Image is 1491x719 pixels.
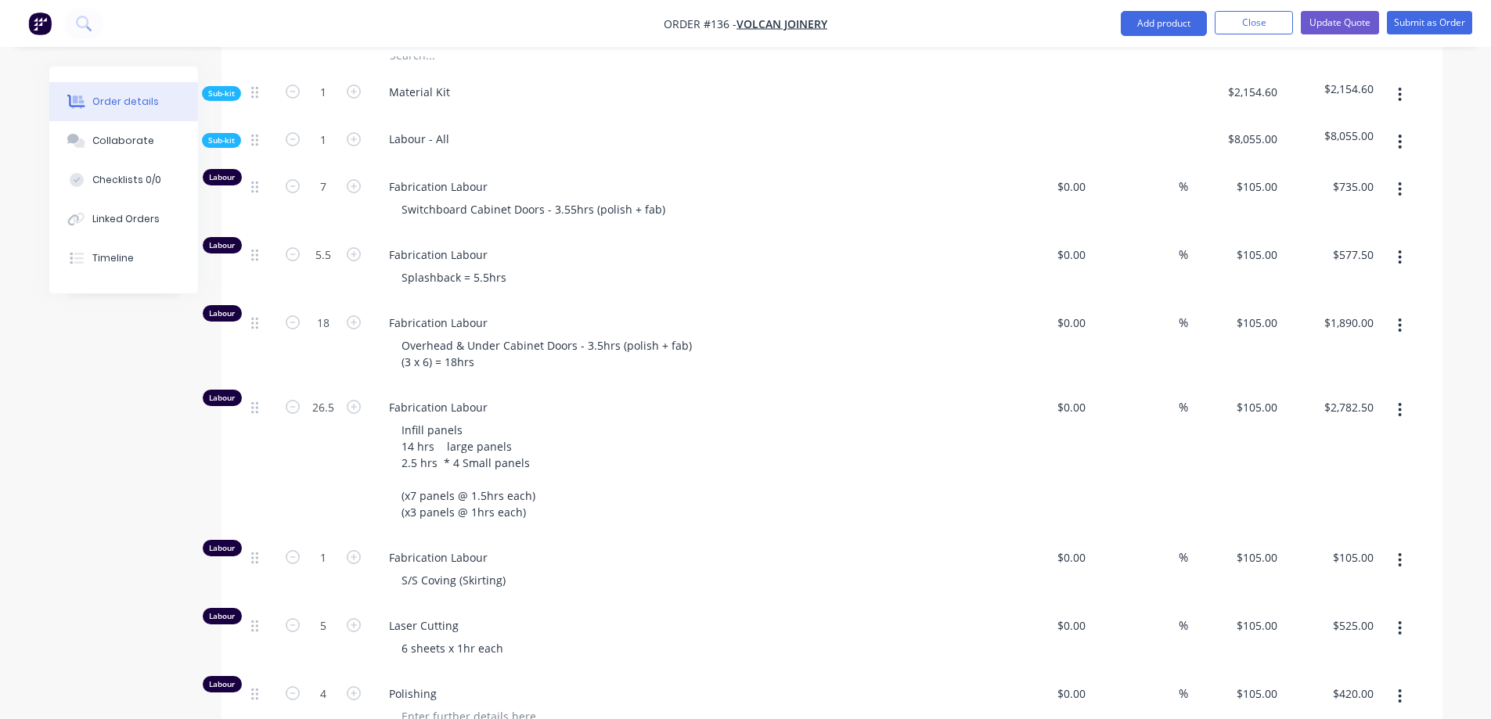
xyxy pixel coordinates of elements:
button: Close [1215,11,1293,34]
span: % [1179,685,1188,703]
span: Fabrication Labour [389,178,990,195]
div: Labour [203,676,242,692]
span: Sub-kit [208,88,235,99]
div: Linked Orders [92,212,160,226]
span: $8,055.00 [1194,131,1278,147]
span: $2,154.60 [1194,84,1278,100]
span: Fabrication Labour [389,549,990,566]
span: Fabrication Labour [389,246,990,263]
span: Polishing [389,685,990,702]
button: Timeline [49,239,198,278]
span: $8,055.00 [1290,128,1374,144]
div: Splashback = 5.5hrs [389,266,519,289]
span: % [1179,548,1188,566]
div: Labour - All [376,128,462,150]
div: Switchboard Cabinet Doors - 3.55hrs (polish + fab) [389,198,678,221]
span: % [1179,617,1188,635]
span: % [1179,398,1188,416]
div: Infill panels 14 hrs large panels 2.5 hrs * 4 Small panels (x7 panels @ 1.5hrs each) (x3 panels @... [389,419,548,523]
div: Labour [203,237,242,253]
div: Order details [92,95,159,109]
div: Overhead & Under Cabinet Doors - 3.5hrs (polish + fab) (3 x 6) = 18hrs [389,334,704,373]
div: Timeline [92,251,134,265]
div: 6 sheets x 1hr each [389,637,516,660]
button: Add product [1121,11,1207,36]
div: Material Kit [376,81,463,103]
div: Labour [203,540,242,556]
button: Submit as Order [1387,11,1472,34]
div: S/S Coving (Skirting) [389,569,518,591]
span: % [1179,178,1188,196]
span: Order #136 - [664,16,736,31]
div: Labour [203,169,242,185]
span: $2,154.60 [1290,81,1374,97]
span: Fabrication Labour [389,399,990,415]
img: Factory [28,12,52,35]
button: Collaborate [49,121,198,160]
button: Order details [49,82,198,121]
button: Checklists 0/0 [49,160,198,200]
div: Labour [203,305,242,322]
span: % [1179,314,1188,332]
div: Checklists 0/0 [92,173,161,187]
a: Volcan Joinery [736,16,827,31]
span: Laser Cutting [389,617,990,634]
span: Sub-kit [208,135,235,146]
span: Fabrication Labour [389,315,990,331]
div: Labour [203,608,242,624]
button: Update Quote [1301,11,1379,34]
div: Collaborate [92,134,154,148]
div: Labour [203,390,242,406]
span: % [1179,246,1188,264]
button: Linked Orders [49,200,198,239]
